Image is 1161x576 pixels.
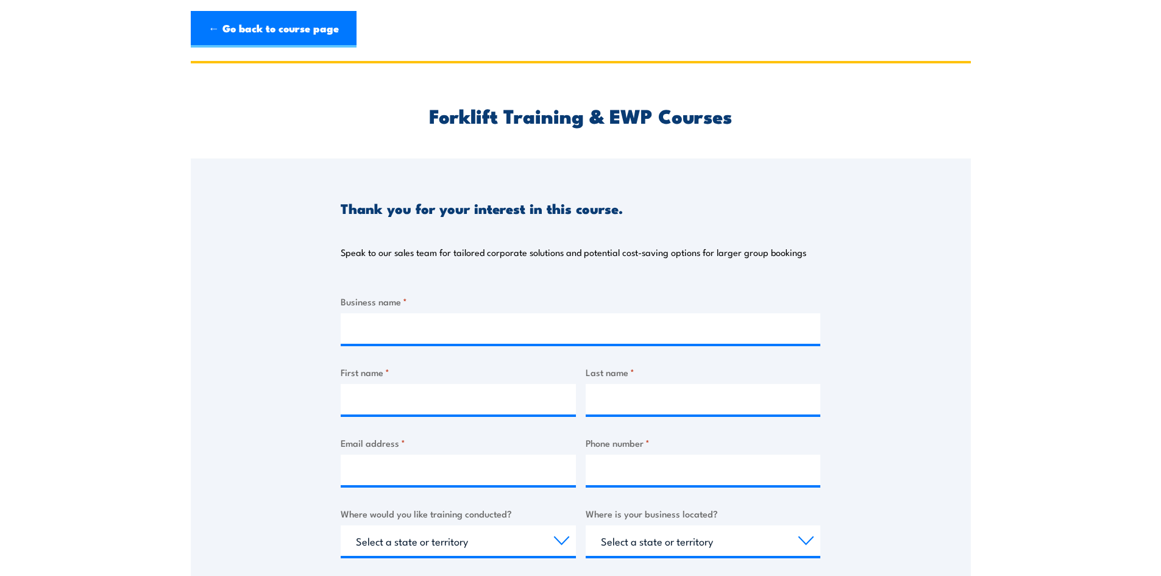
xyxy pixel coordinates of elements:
label: Phone number [586,436,821,450]
h3: Thank you for your interest in this course. [341,201,623,215]
a: ← Go back to course page [191,11,357,48]
label: Email address [341,436,576,450]
label: Business name [341,294,820,308]
label: Last name [586,365,821,379]
label: First name [341,365,576,379]
label: Where is your business located? [586,507,821,521]
p: Speak to our sales team for tailored corporate solutions and potential cost-saving options for la... [341,246,806,258]
h2: Forklift Training & EWP Courses [341,107,820,124]
label: Where would you like training conducted? [341,507,576,521]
